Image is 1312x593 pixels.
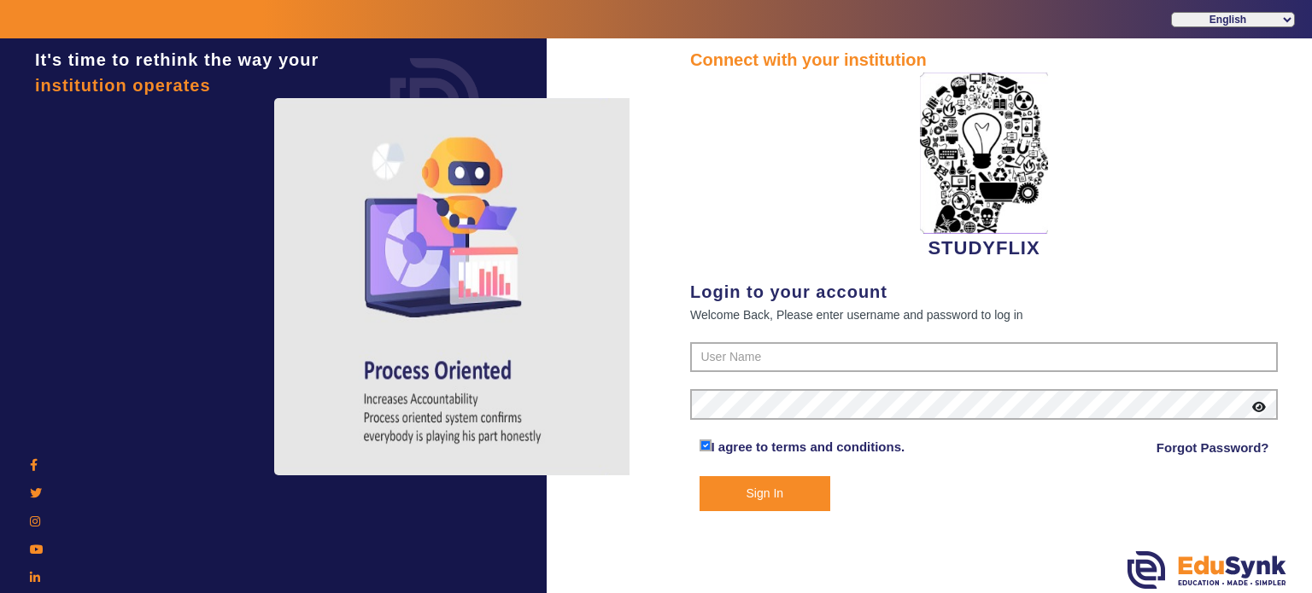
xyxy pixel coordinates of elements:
[1127,551,1286,589] img: edusynk.png
[690,305,1278,325] div: Welcome Back, Please enter username and password to log in
[690,47,1278,73] div: Connect with your institution
[35,50,319,69] span: It's time to rethink the way your
[712,439,905,454] a: I agree to terms and conditions.
[371,38,499,166] img: login.png
[35,76,211,95] span: institution operates
[920,73,1048,234] img: 2da83ddf-6089-4dce-a9e2-416746467bdd
[690,73,1278,262] div: STUDYFLIX
[690,342,1278,373] input: User Name
[274,98,633,475] img: login4.png
[690,279,1278,305] div: Login to your account
[700,476,831,511] button: Sign In
[1157,438,1269,458] a: Forgot Password?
